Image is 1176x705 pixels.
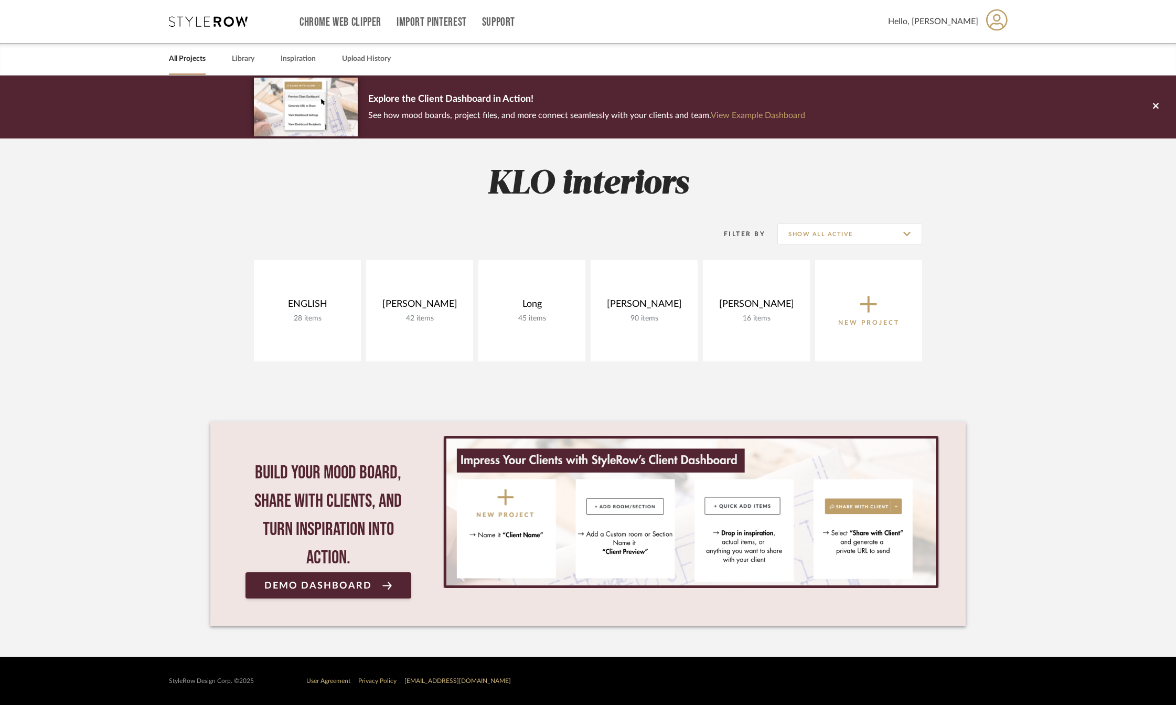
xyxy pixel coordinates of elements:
p: New Project [838,317,900,328]
div: 28 items [262,314,352,323]
div: [PERSON_NAME] [599,298,689,314]
span: Hello, [PERSON_NAME] [888,15,978,28]
div: [PERSON_NAME] [375,298,465,314]
div: StyleRow Design Corp. ©2025 [169,677,254,685]
a: Privacy Policy [358,678,397,684]
p: See how mood boards, project files, and more connect seamlessly with your clients and team. [368,108,805,123]
a: Demo Dashboard [245,572,411,599]
a: All Projects [169,52,206,66]
h2: KLO interiors [210,165,966,204]
span: Demo Dashboard [264,581,372,591]
div: 16 items [711,314,801,323]
div: Filter By [710,229,765,239]
a: Inspiration [281,52,316,66]
a: User Agreement [306,678,350,684]
img: StyleRow_Client_Dashboard_Banner__1_.png [446,439,936,585]
div: [PERSON_NAME] [711,298,801,314]
div: ENGLISH [262,298,352,314]
div: 42 items [375,314,465,323]
div: 45 items [487,314,577,323]
a: Support [482,18,515,27]
div: Long [487,298,577,314]
a: Library [232,52,254,66]
a: Import Pinterest [397,18,467,27]
button: New Project [815,260,922,361]
a: Upload History [342,52,391,66]
img: d5d033c5-7b12-40c2-a960-1ecee1989c38.png [254,78,358,136]
a: View Example Dashboard [711,111,805,120]
div: 90 items [599,314,689,323]
a: [EMAIL_ADDRESS][DOMAIN_NAME] [404,678,511,684]
p: Explore the Client Dashboard in Action! [368,91,805,108]
div: 0 [443,436,939,588]
div: Build your mood board, share with clients, and turn inspiration into action. [245,459,411,572]
a: Chrome Web Clipper [300,18,381,27]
